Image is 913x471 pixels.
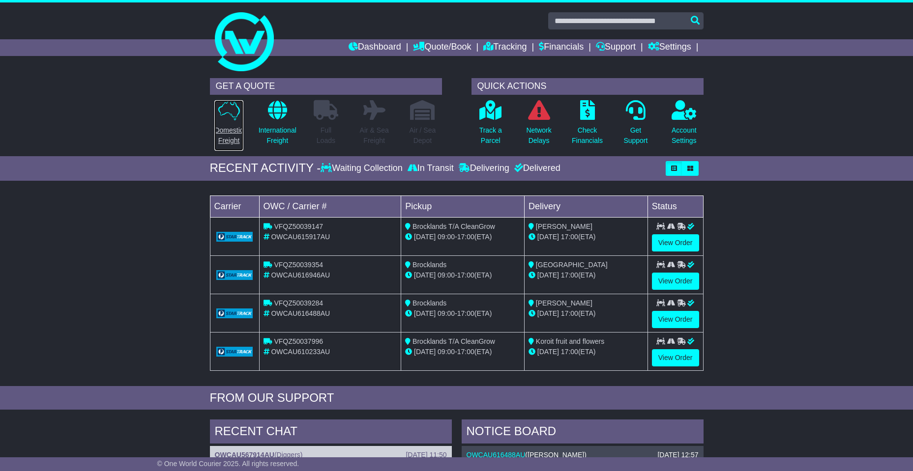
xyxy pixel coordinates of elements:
p: Air / Sea Depot [410,125,436,146]
a: AccountSettings [671,100,697,151]
span: 17:00 [457,309,474,317]
p: Air & Sea Freight [360,125,389,146]
a: OWCAU616488AU [467,451,526,459]
span: OWCAU616946AU [271,271,330,279]
a: Tracking [483,39,527,56]
td: Delivery [524,195,648,217]
div: Delivering [456,163,512,174]
p: Track a Parcel [479,125,502,146]
p: Check Financials [572,125,603,146]
a: View Order [652,273,699,290]
span: 17:00 [457,348,474,356]
span: VFQZ50039147 [274,222,323,230]
a: NetworkDelays [526,100,552,151]
img: GetCarrierServiceLogo [216,232,253,242]
span: 17:00 [457,271,474,279]
div: In Transit [405,163,456,174]
div: - (ETA) [405,232,520,242]
span: © One World Courier 2025. All rights reserved. [157,460,299,468]
a: Track aParcel [479,100,502,151]
span: [DATE] [414,271,436,279]
span: [PERSON_NAME] [536,299,592,307]
p: Account Settings [672,125,697,146]
span: [GEOGRAPHIC_DATA] [536,261,608,269]
span: 09:00 [438,309,455,317]
a: Support [596,39,636,56]
div: QUICK ACTIONS [471,78,704,95]
span: [DATE] [414,309,436,317]
span: [DATE] [414,348,436,356]
span: VFQZ50039284 [274,299,323,307]
a: Financials [539,39,584,56]
div: Waiting Collection [321,163,405,174]
div: (ETA) [529,347,644,357]
span: OWCAU610233AU [271,348,330,356]
a: View Order [652,311,699,328]
a: Dashboard [349,39,401,56]
td: Status [648,195,703,217]
p: Get Support [623,125,648,146]
span: VFQZ50037996 [274,337,323,345]
span: [PERSON_NAME] [536,222,592,230]
span: 17:00 [561,309,578,317]
span: 17:00 [561,348,578,356]
a: Quote/Book [413,39,471,56]
span: Brocklands [412,299,446,307]
p: Domestic Freight [214,125,243,146]
a: View Order [652,234,699,251]
div: NOTICE BOARD [462,419,704,446]
span: OWCAU616488AU [271,309,330,317]
img: GetCarrierServiceLogo [216,308,253,318]
a: DomesticFreight [214,100,243,151]
span: Brocklands T/A CleanGrow [412,222,495,230]
img: GetCarrierServiceLogo [216,270,253,280]
span: [DATE] [537,233,559,241]
div: - (ETA) [405,308,520,319]
span: 17:00 [457,233,474,241]
div: (ETA) [529,270,644,280]
span: 17:00 [561,233,578,241]
div: (ETA) [529,232,644,242]
p: Full Loads [314,125,338,146]
div: ( ) [467,451,699,459]
a: CheckFinancials [571,100,603,151]
span: Koroit fruit and flowers [536,337,604,345]
img: GetCarrierServiceLogo [216,347,253,357]
span: VFQZ50039354 [274,261,323,269]
td: Carrier [210,195,259,217]
div: GET A QUOTE [210,78,442,95]
div: RECENT ACTIVITY - [210,161,321,175]
div: ( ) [215,451,447,459]
span: [DATE] [537,309,559,317]
td: OWC / Carrier # [259,195,401,217]
div: - (ETA) [405,270,520,280]
a: OWCAU567914AU [215,451,274,459]
a: View Order [652,349,699,366]
div: [DATE] 11:50 [406,451,446,459]
span: 09:00 [438,233,455,241]
div: [DATE] 12:57 [657,451,698,459]
span: Brocklands [412,261,446,269]
span: [PERSON_NAME] [528,451,584,459]
td: Pickup [401,195,525,217]
span: 17:00 [561,271,578,279]
div: FROM OUR SUPPORT [210,391,704,405]
p: International Freight [259,125,296,146]
div: Delivered [512,163,560,174]
div: RECENT CHAT [210,419,452,446]
div: (ETA) [529,308,644,319]
span: OWCAU615917AU [271,233,330,241]
span: Diggers [277,451,300,459]
span: 09:00 [438,271,455,279]
div: - (ETA) [405,347,520,357]
span: 09:00 [438,348,455,356]
span: Brocklands T/A CleanGrow [412,337,495,345]
span: [DATE] [537,271,559,279]
p: Network Delays [526,125,551,146]
a: Settings [648,39,691,56]
span: [DATE] [537,348,559,356]
a: InternationalFreight [258,100,297,151]
a: GetSupport [623,100,648,151]
span: [DATE] [414,233,436,241]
